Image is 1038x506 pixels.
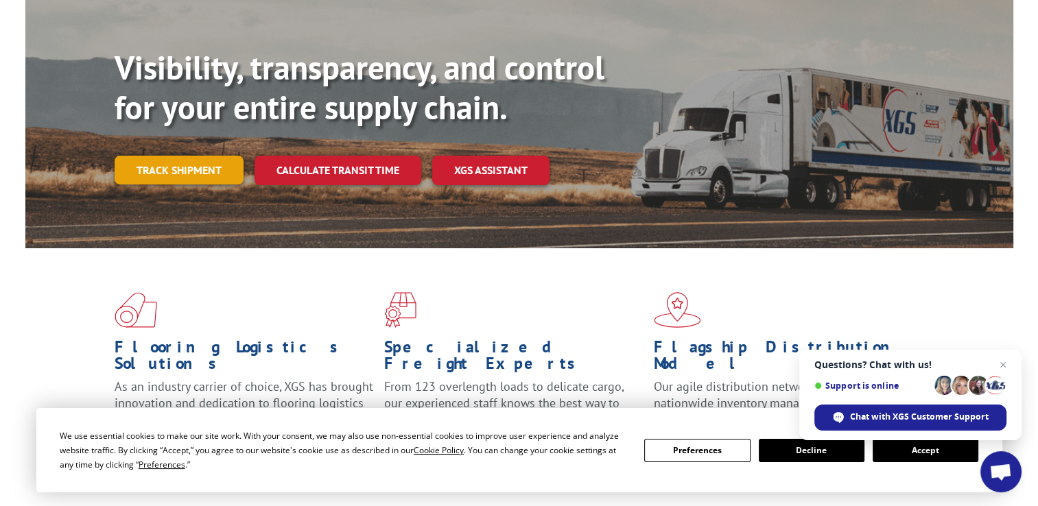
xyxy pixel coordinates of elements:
b: Visibility, transparency, and control for your entire supply chain. [115,46,604,128]
img: xgs-icon-flagship-distribution-model-red [654,292,701,328]
h1: Specialized Freight Experts [384,339,644,378]
div: Open chat [980,451,1022,492]
span: Close chat [995,357,1011,373]
div: Chat with XGS Customer Support [814,405,1006,431]
h1: Flooring Logistics Solutions [115,339,374,378]
span: As an industry carrier of choice, XGS has brought innovation and dedication to flooring logistics... [115,378,373,427]
img: xgs-icon-focused-on-flooring-red [384,292,416,328]
div: We use essential cookies to make our site work. With your consent, we may also use non-essential ... [60,429,628,472]
span: Our agile distribution network gives you nationwide inventory management on demand. [654,378,906,411]
span: Preferences [139,459,185,470]
a: Calculate transit time [255,156,421,185]
a: Track shipment [115,156,244,184]
img: xgs-icon-total-supply-chain-intelligence-red [115,292,157,328]
a: XGS ASSISTANT [432,156,550,185]
p: From 123 overlength loads to delicate cargo, our experienced staff knows the best way to move you... [384,378,644,439]
button: Accept [873,439,978,462]
div: Cookie Consent Prompt [36,408,1002,492]
span: Support is online [814,381,930,391]
button: Preferences [644,439,750,462]
button: Decline [759,439,864,462]
span: Questions? Chat with us! [814,359,1006,370]
h1: Flagship Distribution Model [654,339,913,378]
span: Chat with XGS Customer Support [850,411,989,423]
span: Cookie Policy [414,444,464,456]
